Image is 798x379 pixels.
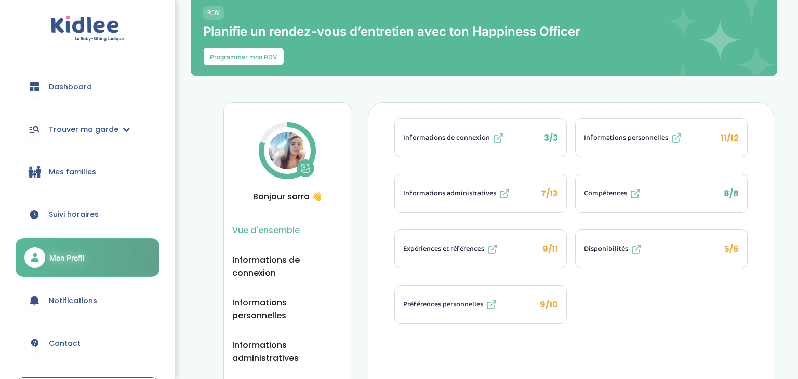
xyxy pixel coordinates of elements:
[16,324,159,362] a: Contact
[232,339,342,364] button: Informations administratives
[403,188,496,199] span: Informations administratives
[576,174,747,212] button: Compétences 8/8
[16,196,159,233] a: Suivi horaires
[49,252,85,263] span: Mon Profil
[49,209,99,220] span: Suivi horaires
[576,230,747,268] button: Disponibilités 5/6
[395,119,566,157] button: Informations de connexion 3/3
[541,187,558,199] span: 7/13
[544,132,558,144] span: 3/3
[269,132,306,169] img: Avatar
[16,111,159,148] a: Trouver ma garde
[403,132,490,143] span: Informations de connexion
[394,285,567,324] li: 9/10
[575,229,748,268] li: 5/6
[49,295,97,306] span: Notifications
[16,68,159,105] a: Dashboard
[724,243,739,255] span: 5/6
[575,118,748,157] li: 11/12
[49,338,81,349] span: Contact
[584,188,627,199] span: Compétences
[540,299,558,310] span: 9/10
[16,153,159,191] a: Mes familles
[724,187,739,199] span: 8/8
[394,229,567,268] li: 9/11
[203,6,224,20] span: RDV
[584,132,668,143] span: Informations personnelles
[203,47,284,66] button: Programmer mon RDV
[542,243,558,255] span: 9/11
[403,299,483,310] span: Préférences personnelles
[394,174,567,213] li: 7/13
[395,174,566,212] button: Informations administratives 7/13
[49,167,96,178] span: Mes familles
[575,174,748,213] li: 8/8
[49,82,92,92] span: Dashboard
[584,243,628,254] span: Disponibilités
[232,296,342,322] button: Informations personnelles
[203,24,765,39] p: Planifie un rendez-vous d’entretien avec ton Happiness Officer
[49,124,118,135] span: Trouver ma garde
[403,243,484,254] span: Expériences et références
[232,190,342,203] span: Bonjour sarra 👋
[394,118,567,157] li: 3/3
[51,16,124,42] img: logo.svg
[16,238,159,277] a: Mon Profil
[721,132,739,144] span: 11/12
[395,286,566,323] button: Préférences personnelles 9/10
[16,282,159,319] a: Notifications
[232,253,342,279] button: Informations de connexion
[232,224,300,237] button: Vue d'ensemble
[576,119,747,157] button: Informations personnelles 11/12
[395,230,566,268] button: Expériences et références 9/11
